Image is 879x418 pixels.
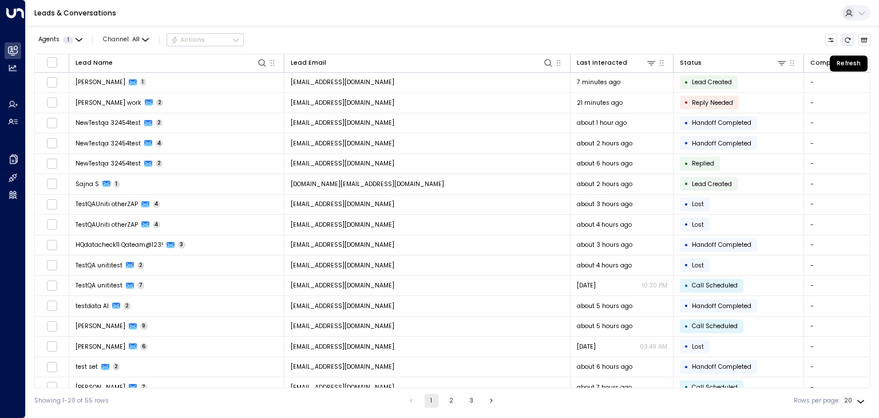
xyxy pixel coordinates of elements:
span: Toggle select row [46,138,57,149]
div: • [684,217,688,232]
span: Handoff Completed [692,139,751,148]
span: about 5 hours ago [577,322,632,330]
span: about 3 hours ago [577,240,632,249]
span: Call Scheduled [692,383,738,392]
div: Actions [171,36,205,44]
div: • [684,197,688,212]
span: about 5 hours ago [577,302,632,310]
span: sohamworkss@gmail.com [291,98,394,107]
span: Call Scheduled [692,322,738,330]
div: • [684,298,688,313]
button: Agents1 [34,34,85,46]
span: 2 [156,119,163,127]
div: Company Name [810,58,864,68]
span: Reply Needed [692,98,733,107]
span: Toggle select row [46,179,57,190]
span: sajna.as@iwgplc.com [291,180,444,188]
span: 9 [140,322,148,330]
span: testset67@yahoo.com [291,362,394,371]
span: 1 [63,37,73,44]
div: Lead Name [76,58,113,68]
span: NewTestqa 32454test [76,159,141,168]
span: hqdatacheck11qateam@yahoo.com [291,240,394,249]
span: Toggle select row [46,158,57,169]
div: Lead Email [291,58,326,68]
div: Lead Email [291,57,554,68]
span: Toggle select row [46,341,57,352]
span: Daniel Vaca [76,383,125,392]
div: • [684,116,688,131]
button: Actions [167,33,244,47]
span: Toggle select row [46,97,57,108]
span: TestQA unititest [76,281,122,290]
span: about 4 hours ago [577,261,632,270]
span: testqa.unititest@yahoo.com [291,281,394,290]
span: Refresh [842,34,854,46]
a: Leads & Conversations [34,8,116,18]
span: qa32454testqateam@yahoo.com [291,159,394,168]
span: Toggle select row [46,199,57,210]
span: HQdatacheck11 Qateam@123! [76,240,163,249]
span: 2 [124,302,131,310]
div: Status [680,58,702,68]
span: 2 [137,262,145,269]
span: about 1 hour ago [577,119,627,127]
span: Daniel Vaca [76,322,125,330]
p: 03:49 AM [640,342,667,351]
span: about 6 hours ago [577,159,632,168]
span: testqa.unititest@yahoo.com [291,261,394,270]
div: 20 [844,394,867,408]
span: Sep 04, 2025 [577,342,596,351]
span: Agents [38,37,60,43]
span: Toggle select row [46,117,57,128]
span: Lost [692,342,704,351]
span: 3 [178,241,186,249]
div: Status [680,57,787,68]
span: TestQAUniti otherZAP [76,200,138,208]
div: • [684,176,688,191]
span: qa32454testqateam@yahoo.com [291,139,394,148]
span: Yesterday [577,281,596,290]
span: TestQAUniti otherZAP [76,220,138,229]
span: Toggle select row [46,239,57,250]
span: Replied [692,159,714,168]
span: Toggle select row [46,77,57,88]
button: Archived Leads [858,34,871,46]
span: Call Scheduled [692,281,738,290]
span: Toggle select all [46,57,57,68]
span: Lost [692,261,704,270]
span: Handoff Completed [692,119,751,127]
div: • [684,278,688,293]
span: test set [76,362,98,371]
div: • [684,380,688,395]
span: Toggle select row [46,382,57,393]
nav: pagination navigation [404,394,499,408]
span: testqauniti.otherzap@yahoo.com [291,200,394,208]
span: Channel: [100,34,152,46]
span: about 3 hours ago [577,200,632,208]
div: Showing 1-20 of 55 rows [34,396,109,405]
span: Toggle select row [46,321,57,332]
span: about 7 hours ago [577,383,632,392]
span: 1 [140,78,146,86]
span: turok3000+test5@gmail.com [291,342,394,351]
span: Toggle select row [46,280,57,291]
span: 7 [140,384,148,391]
span: turok3000+test10@gmail.com [291,383,394,392]
span: Toggle select row [46,260,57,271]
span: NewTestqa 32454test [76,119,141,127]
span: TestQA unititest [76,261,122,270]
span: 4 [153,200,161,208]
span: turok3000+test5@gmail.com [291,322,394,330]
div: • [684,75,688,90]
div: • [684,95,688,110]
button: Customize [825,34,838,46]
div: Refresh [830,56,868,72]
button: Go to next page [485,394,498,408]
div: • [684,238,688,253]
span: testdataai@yahoo.com [291,302,394,310]
span: Lost [692,220,704,229]
span: Toggle select row [46,301,57,311]
span: qa32454testqateam@yahoo.com [291,119,394,127]
button: Go to page 3 [465,394,478,408]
